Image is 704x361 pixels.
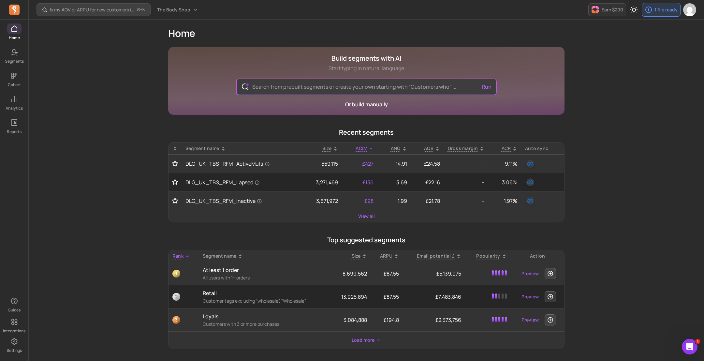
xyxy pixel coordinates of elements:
[683,3,696,16] img: avatar
[381,178,407,186] p: 3.69
[185,145,296,152] div: Segment name
[352,253,361,259] span: Size
[526,178,534,186] img: facebook
[492,178,517,186] p: 3.06%
[185,197,262,205] span: DLG_UK_TBS_RFM_Inactive
[172,198,178,204] button: Toggle favorite
[519,268,541,279] a: Preview
[203,253,327,259] div: Segment name
[346,197,374,205] p: £98
[203,266,327,274] p: At least 1 order
[137,6,145,13] span: +
[415,197,440,205] p: £21.78
[7,129,22,134] p: Reports
[172,179,178,186] button: Toggle favorite
[304,160,338,168] p: 559,115
[37,3,151,16] button: Is my AOV or ARPU for new customers improving?⌘+K
[346,160,374,168] p: £427
[346,178,374,186] p: £136
[417,253,455,259] p: Email potential £
[153,4,202,16] button: The Body Shop
[329,54,404,63] h1: Build segments with AI
[448,145,478,152] p: Gross margin
[8,308,21,313] p: Guides
[492,197,517,205] p: 1.97%
[448,197,485,205] p: --
[519,291,541,303] a: Preview
[391,145,401,151] span: ANO
[358,213,375,219] a: View all
[384,293,399,300] span: £87.55
[448,178,485,186] p: --
[525,196,535,206] button: facebook
[157,7,190,13] span: The Body Shop
[172,253,183,259] span: Rank
[492,160,517,168] p: 9.11%
[329,64,404,72] p: Start typing in natural language
[627,3,640,16] button: Toggle dark mode
[168,27,565,39] h1: Home
[203,298,327,304] p: Customer tags excluding "wholesale", "Wholesale"
[479,80,494,93] button: Run
[525,145,560,152] div: Auto sync
[203,275,327,281] p: All users with 1+ orders
[526,160,534,168] img: facebook
[185,178,260,186] span: DLG_UK_TBS_RFM_Lapsed
[435,316,461,323] span: £2,373,756
[525,158,535,169] button: facebook
[168,235,565,245] p: Top suggested segments
[381,160,407,168] p: 14.91
[384,270,399,277] span: £87.55
[424,145,433,152] p: AOV
[695,339,700,344] span: 1
[7,348,22,353] p: Settings
[172,316,180,324] span: 3
[642,3,681,17] button: 1 file ready
[519,314,541,326] a: Preview
[8,82,21,87] p: Cohort
[142,7,145,12] kbd: K
[7,294,22,314] button: Guides
[5,59,24,64] p: Segments
[344,316,367,323] span: 3,084,888
[9,35,20,40] p: Home
[476,253,500,259] p: Popularity
[341,293,367,300] span: 13,925,894
[526,197,534,205] img: facebook
[654,7,678,13] p: 1 file ready
[380,253,392,259] p: ARPU
[137,6,140,14] kbd: ⌘
[50,7,134,13] p: Is my AOV or ARPU for new customers improving?
[515,253,560,259] div: Action
[435,293,461,300] span: £7,483,846
[345,101,388,108] a: Or build manually
[436,270,461,277] span: £5,139,075
[172,293,180,301] span: 2
[682,339,697,354] iframe: Intercom live chat
[203,312,327,320] p: Loyals
[185,197,296,205] a: DLG_UK_TBS_RFM_Inactive
[415,178,440,186] p: £22.16
[203,289,327,297] p: Retail
[381,197,407,205] p: 1.99
[349,334,384,346] button: Load more
[588,3,626,16] button: Earn $200
[525,177,535,188] button: facebook
[172,160,178,167] button: Toggle favorite
[185,160,296,168] a: DLG_UK_TBS_RFM_ActiveMulti
[384,316,399,323] span: £194.8
[6,106,23,111] p: Analytics
[415,160,440,168] p: £24.58
[322,145,331,151] span: Size
[203,321,327,327] p: Customers with 3 or more purchases.
[247,79,486,95] input: Search from prebuilt segments or create your own starting with “Customers who” ...
[3,328,25,334] p: Integrations
[448,160,485,168] p: --
[304,197,338,205] p: 3,671,972
[304,178,338,186] p: 3,271,469
[356,145,367,151] span: ACLV
[185,178,296,186] a: DLG_UK_TBS_RFM_Lapsed
[172,270,180,278] span: 1
[343,270,367,277] span: 8,699,562
[502,145,511,152] p: ACR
